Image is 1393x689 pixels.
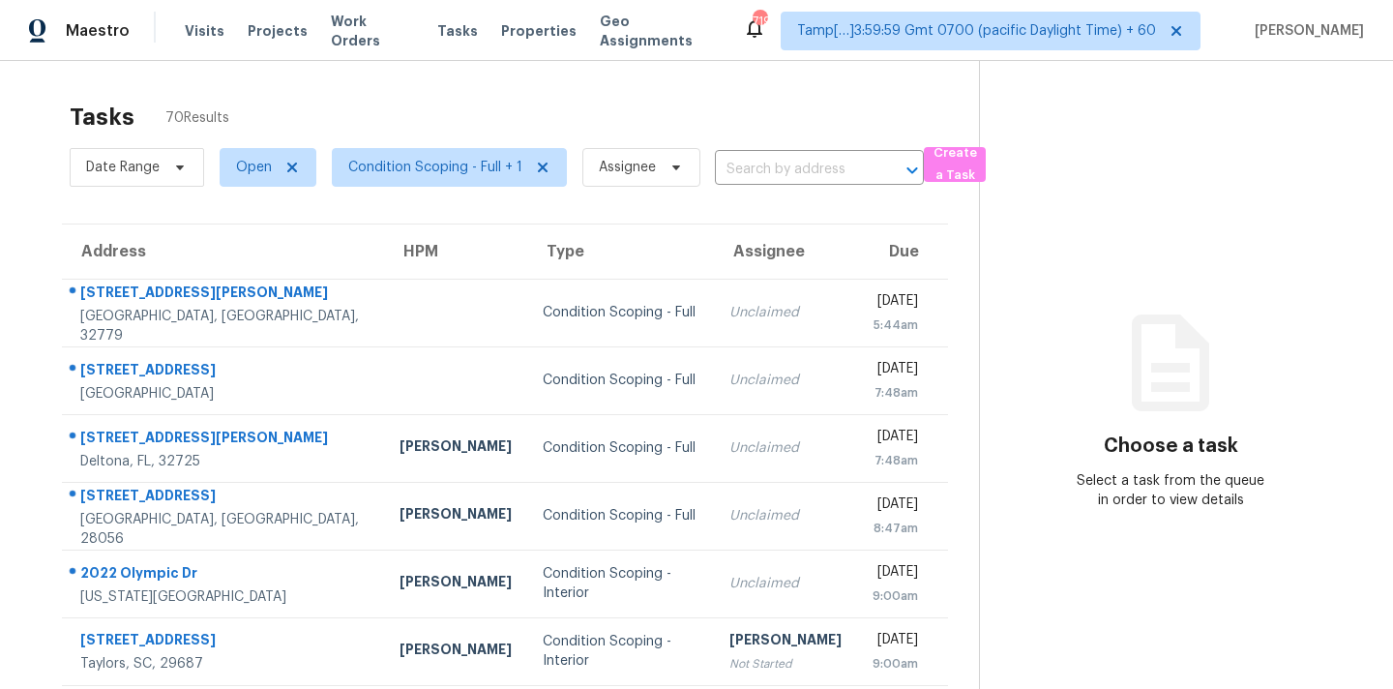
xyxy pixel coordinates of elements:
[437,24,478,38] span: Tasks
[80,630,369,654] div: [STREET_ADDRESS]
[873,383,918,403] div: 7:48am
[1104,436,1238,456] h3: Choose a task
[600,12,720,50] span: Geo Assignments
[873,451,918,470] div: 7:48am
[1076,471,1267,510] div: Select a task from the queue in order to view details
[729,438,842,458] div: Unclaimed
[501,21,577,41] span: Properties
[80,283,369,307] div: [STREET_ADDRESS][PERSON_NAME]
[873,562,918,586] div: [DATE]
[934,142,976,187] span: Create a Task
[873,519,918,538] div: 8:47am
[873,630,918,654] div: [DATE]
[729,371,842,390] div: Unclaimed
[80,654,369,674] div: Taylors, SC, 29687
[729,654,842,674] div: Not Started
[248,21,308,41] span: Projects
[729,303,842,322] div: Unclaimed
[797,21,1156,41] span: Tamp[…]3:59:59 Gmt 0700 (pacific Daylight Time) + 60
[80,360,369,384] div: [STREET_ADDRESS]
[400,640,512,664] div: [PERSON_NAME]
[873,359,918,383] div: [DATE]
[543,632,698,671] div: Condition Scoping - Interior
[873,315,918,335] div: 5:44am
[86,158,160,177] span: Date Range
[857,225,948,279] th: Due
[236,158,272,177] span: Open
[543,371,698,390] div: Condition Scoping - Full
[400,436,512,461] div: [PERSON_NAME]
[924,147,986,182] button: Create a Task
[80,384,369,404] div: [GEOGRAPHIC_DATA]
[873,427,918,451] div: [DATE]
[729,630,842,654] div: [PERSON_NAME]
[729,574,842,593] div: Unclaimed
[753,12,766,31] div: 719
[729,506,842,525] div: Unclaimed
[873,494,918,519] div: [DATE]
[400,572,512,596] div: [PERSON_NAME]
[599,158,656,177] span: Assignee
[873,654,918,674] div: 9:00am
[873,291,918,315] div: [DATE]
[66,21,130,41] span: Maestro
[873,586,918,606] div: 9:00am
[348,158,522,177] span: Condition Scoping - Full + 1
[80,307,369,345] div: [GEOGRAPHIC_DATA], [GEOGRAPHIC_DATA], 32779
[899,157,926,184] button: Open
[715,155,870,185] input: Search by address
[400,504,512,528] div: [PERSON_NAME]
[331,12,414,50] span: Work Orders
[1247,21,1364,41] span: [PERSON_NAME]
[80,486,369,510] div: [STREET_ADDRESS]
[70,107,134,127] h2: Tasks
[165,108,229,128] span: 70 Results
[543,303,698,322] div: Condition Scoping - Full
[80,428,369,452] div: [STREET_ADDRESS][PERSON_NAME]
[543,506,698,525] div: Condition Scoping - Full
[80,563,369,587] div: 2022 Olympic Dr
[543,564,698,603] div: Condition Scoping - Interior
[80,452,369,471] div: Deltona, FL, 32725
[543,438,698,458] div: Condition Scoping - Full
[714,225,857,279] th: Assignee
[185,21,224,41] span: Visits
[527,225,714,279] th: Type
[80,510,369,549] div: [GEOGRAPHIC_DATA], [GEOGRAPHIC_DATA], 28056
[384,225,527,279] th: HPM
[80,587,369,607] div: [US_STATE][GEOGRAPHIC_DATA]
[62,225,384,279] th: Address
